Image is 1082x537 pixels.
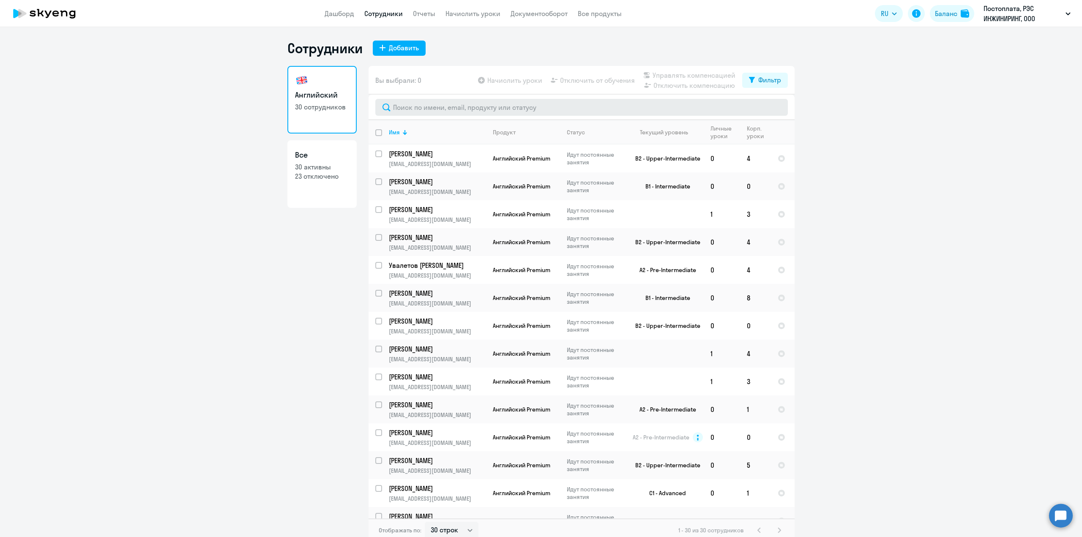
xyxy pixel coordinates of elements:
td: 0 [704,507,740,535]
td: A2 - Pre-Intermediate [625,256,704,284]
td: 0 [704,144,740,172]
a: Дашборд [325,9,354,18]
p: 30 активны [295,162,349,172]
div: Добавить [389,43,419,53]
a: Начислить уроки [445,9,500,18]
span: Английский Premium [493,350,550,357]
td: B2 - Upper-Intermediate [625,144,704,172]
td: 4 [740,340,771,368]
p: Идут постоянные занятия [567,485,625,501]
p: Постоплата, РЭС ИНЖИНИРИНГ, ООО [984,3,1062,24]
td: 8 [740,284,771,312]
a: Увалетов [PERSON_NAME] [389,261,486,270]
p: 30 сотрудников [295,102,349,112]
td: 0 [740,423,771,451]
button: Добавить [373,41,426,56]
span: Английский Premium [493,210,550,218]
p: [EMAIL_ADDRESS][DOMAIN_NAME] [389,411,486,419]
td: 0 [704,423,740,451]
p: [PERSON_NAME] [389,456,484,465]
div: Личные уроки [710,125,732,140]
td: 0 [704,479,740,507]
p: [PERSON_NAME] [389,177,484,186]
span: Отображать по: [379,526,421,534]
span: Английский Premium [493,433,550,441]
span: Английский Premium [493,378,550,385]
p: [EMAIL_ADDRESS][DOMAIN_NAME] [389,300,486,307]
p: [EMAIL_ADDRESS][DOMAIN_NAME] [389,216,486,224]
div: Имя [389,128,400,136]
button: Постоплата, РЭС ИНЖИНИРИНГ, ООО [979,3,1075,24]
input: Поиск по имени, email, продукту или статусу [375,99,788,116]
span: Английский Premium [493,155,550,162]
td: 1 [704,340,740,368]
p: [EMAIL_ADDRESS][DOMAIN_NAME] [389,272,486,279]
a: Все30 активны23 отключено [287,140,357,208]
span: A2 - Pre-Intermediate [633,433,689,441]
td: 1 [740,479,771,507]
td: 1 [740,395,771,423]
p: [PERSON_NAME] [389,149,484,158]
a: [PERSON_NAME] [389,400,486,409]
h3: Английский [295,90,349,101]
span: Английский Premium [493,489,550,497]
p: Идут постоянные занятия [567,458,625,473]
td: 0 [740,172,771,200]
p: Идут постоянные занятия [567,207,625,222]
p: [EMAIL_ADDRESS][DOMAIN_NAME] [389,160,486,168]
p: [PERSON_NAME] [389,316,484,326]
p: [PERSON_NAME] [389,344,484,354]
td: C1 - Advanced [625,479,704,507]
button: Балансbalance [930,5,974,22]
td: 0 [740,312,771,340]
p: [PERSON_NAME] [389,233,484,242]
h3: Все [295,150,349,161]
span: Английский Premium [493,266,550,274]
td: 0 [704,451,740,479]
p: [EMAIL_ADDRESS][DOMAIN_NAME] [389,383,486,391]
span: Английский Premium [493,461,550,469]
div: Баланс [935,8,957,19]
a: [PERSON_NAME] [389,205,486,214]
a: [PERSON_NAME] [389,512,486,521]
td: 1 [704,200,740,228]
a: [PERSON_NAME] [389,372,486,382]
p: Идут постоянные занятия [567,290,625,305]
td: B1 - Intermediate [625,284,704,312]
a: [PERSON_NAME] [389,456,486,465]
div: Статус [567,128,585,136]
p: Идут постоянные занятия [567,179,625,194]
a: [PERSON_NAME] [389,177,486,186]
p: [PERSON_NAME] [389,484,484,493]
button: Фильтр [742,73,788,88]
span: Английский Premium [493,406,550,413]
div: Текущий уровень [640,128,688,136]
p: [EMAIL_ADDRESS][DOMAIN_NAME] [389,495,486,502]
span: Английский Premium [493,238,550,246]
p: Идут постоянные занятия [567,262,625,278]
p: Идут постоянные занятия [567,318,625,333]
img: english [295,74,309,87]
p: Идут постоянные занятия [567,234,625,250]
p: [PERSON_NAME] [389,428,484,437]
span: Английский Premium [493,183,550,190]
p: [PERSON_NAME] [389,205,484,214]
a: Документооборот [511,9,568,18]
td: B1 - Intermediate [625,172,704,200]
td: 0 [704,395,740,423]
p: Идут постоянные занятия [567,151,625,166]
td: 0 [704,312,740,340]
p: Идут постоянные занятия [567,346,625,361]
a: [PERSON_NAME] [389,316,486,326]
td: 3 [740,368,771,395]
td: B2 - Upper-Intermediate [625,451,704,479]
button: RU [875,5,903,22]
p: Идут постоянные занятия [567,402,625,417]
div: Имя [389,128,486,136]
p: [EMAIL_ADDRESS][DOMAIN_NAME] [389,355,486,363]
div: Корп. уроки [747,125,771,140]
div: Корп. уроки [747,125,764,140]
td: A2 - Pre-Intermediate [625,395,704,423]
div: Личные уроки [710,125,740,140]
td: 4 [740,228,771,256]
